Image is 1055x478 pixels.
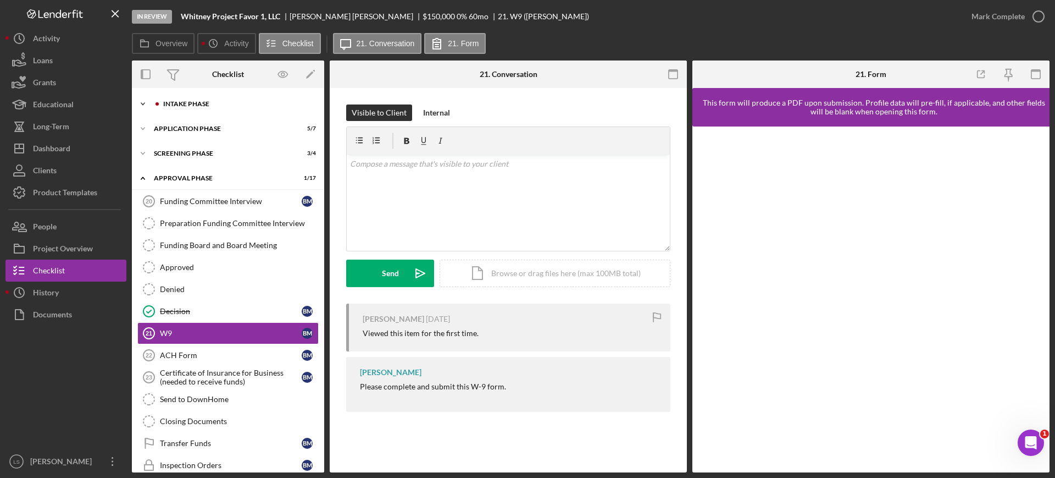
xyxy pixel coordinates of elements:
div: Visible to Client [352,105,407,121]
div: 5 / 7 [296,125,316,132]
div: Mark Complete [971,6,1025,28]
a: Denied [137,278,319,300]
tspan: 21 [146,330,152,337]
a: Send to DownHome [137,388,319,410]
div: Decision [160,307,302,316]
tspan: 22 [146,352,152,359]
a: 23Certificate of Insurance for Business (needed to receive funds)BM [137,366,319,388]
div: B M [302,350,313,361]
div: B M [302,372,313,383]
div: Closing Documents [160,417,318,426]
tspan: 23 [146,374,152,381]
div: [PERSON_NAME] [27,450,99,475]
div: Intake Phase [163,101,310,107]
div: [PERSON_NAME] [360,368,421,377]
a: Funding Board and Board Meeting [137,234,319,256]
a: Approved [137,256,319,278]
div: This form will produce a PDF upon submission. Profile data will pre-fill, if applicable, and othe... [698,98,1050,116]
label: 21. Form [448,39,479,48]
button: Internal [418,105,456,121]
div: B M [302,328,313,339]
div: Viewed this item for the first time. [363,329,479,338]
a: Transfer FundsBM [137,432,319,454]
div: 21. Conversation [480,70,537,79]
div: Denied [160,285,318,294]
div: Transfer Funds [160,439,302,448]
label: Overview [156,39,187,48]
div: Inspection Orders [160,461,302,470]
iframe: Intercom live chat [1018,430,1044,456]
div: Funding Committee Interview [160,197,302,206]
button: Checklist [259,33,321,54]
a: 20Funding Committee InterviewBM [137,190,319,212]
a: Inspection OrdersBM [137,454,319,476]
div: Screening Phase [154,150,288,157]
div: Send to DownHome [160,395,318,404]
iframe: Lenderfit form [703,138,1040,461]
a: Closing Documents [137,410,319,432]
div: B M [302,438,313,449]
div: Please complete and submit this W-9 form. [360,382,506,391]
div: W9 [160,329,302,338]
div: Send [382,260,399,287]
a: DecisionBM [137,300,319,322]
div: ACH Form [160,351,302,360]
div: Internal [423,105,450,121]
button: Documents [5,304,126,326]
div: Documents [33,304,72,328]
div: In Review [132,10,172,24]
button: Activity [197,33,256,54]
div: Certificate of Insurance for Business (needed to receive funds) [160,369,302,386]
text: LS [13,459,20,465]
a: Preparation Funding Committee Interview [137,212,319,234]
label: Activity [224,39,248,48]
div: Approval Phase [154,175,288,182]
span: 1 [1040,430,1049,438]
button: LS[PERSON_NAME] [5,450,126,472]
button: Overview [132,33,195,54]
div: Application Phase [154,125,288,132]
div: B M [302,460,313,471]
div: [PERSON_NAME] [PERSON_NAME] [290,12,423,21]
a: 22ACH FormBM [137,344,319,366]
div: Preparation Funding Committee Interview [160,219,318,228]
button: Visible to Client [346,105,412,121]
time: 2025-10-07 05:15 [426,315,450,323]
button: Send [346,260,434,287]
a: 21W9BM [137,322,319,344]
button: Mark Complete [960,6,1050,28]
div: Approved [160,263,318,272]
label: 21. Conversation [357,39,415,48]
